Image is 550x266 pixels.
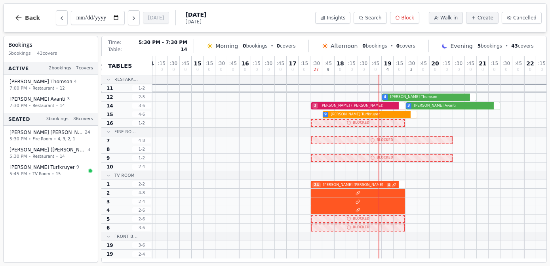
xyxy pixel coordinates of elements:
span: 0 [350,68,353,72]
span: 0 [540,68,543,72]
span: 0 [398,68,400,72]
span: 4 - 8 [132,138,151,144]
span: 0 [279,68,282,72]
span: 14 [107,103,113,109]
span: [PERSON_NAME] Thomson [388,94,468,100]
span: 0 [172,68,175,72]
span: 7:30 PM [10,102,27,109]
span: 14 [146,61,154,66]
span: • [52,171,54,177]
span: Search [365,15,381,21]
span: 8 [107,146,110,153]
span: 0 [184,68,187,72]
span: : 15 [206,61,213,66]
span: 3 [67,96,70,103]
span: 0 [208,68,210,72]
span: 0 [267,68,270,72]
span: [DATE] [185,19,206,25]
span: 9 [327,68,329,72]
span: bookings [362,43,387,49]
span: 0 [277,43,280,49]
span: Seated [8,116,30,122]
span: : 45 [514,61,522,66]
span: bookings [478,43,502,49]
span: 2 - 6 [132,207,151,213]
span: 3 - 6 [132,225,151,231]
span: 18 [336,61,344,66]
span: 6 [107,225,110,231]
span: 9 [76,164,79,171]
span: 7 [107,138,110,144]
h3: Bookings [8,41,93,49]
span: 0 [493,68,495,72]
span: 0 [255,68,258,72]
button: [PERSON_NAME] Thomson47:00 PM•Restaurant•12 [5,76,96,94]
span: Cancelled [513,15,537,21]
span: : 15 [396,61,403,66]
span: 0 [232,68,234,72]
button: Back [8,8,46,27]
span: 14 [181,46,187,53]
span: 2 - 4 [132,199,151,205]
span: 4, 3, 2, 1 [58,136,76,142]
span: 5:30 PM [10,136,27,142]
span: 0 [291,68,294,72]
span: 43 [511,43,518,49]
span: Walk-in [440,15,458,21]
span: 0 [160,68,163,72]
span: 5 [478,43,481,49]
span: 1 - 2 [132,85,151,91]
span: [DATE] [185,11,206,19]
span: 0 [434,68,436,72]
span: 15 [194,61,201,66]
span: • [56,153,58,159]
span: 9 [107,155,110,161]
span: 0 [517,68,519,72]
button: [DATE] [143,12,169,24]
span: 2 [107,190,110,196]
span: 5:45 PM [10,170,27,177]
span: 1 - 2 [132,146,151,152]
span: 4 [387,183,391,188]
span: 0 [303,68,305,72]
span: 16 [241,61,249,66]
span: 20 [431,61,439,66]
span: [PERSON_NAME] Avanti [10,96,65,102]
span: 0 [339,68,341,72]
span: Restaurant [32,85,54,91]
span: 4 - 6 [132,111,151,117]
span: 0 [220,68,222,72]
span: Tables [108,62,132,70]
span: 1 - 2 [132,155,151,161]
span: 15 [56,171,61,177]
span: • [29,136,31,142]
span: Afternoon [331,42,358,50]
span: 1 [107,181,110,188]
span: : 15 [301,61,308,66]
span: 10 [107,164,113,170]
span: 5:30 PM - 7:30 PM [139,39,187,46]
span: 0 [374,68,377,72]
span: Back [25,15,40,21]
span: Morning [215,42,238,50]
span: 27 [314,68,319,72]
span: 0 [457,68,460,72]
span: Fire Ro... [114,129,136,135]
span: : 45 [419,61,427,66]
span: Restara... [114,77,138,82]
span: : 15 [348,61,356,66]
span: : 15 [158,61,166,66]
span: 0 [529,68,531,72]
span: : 45 [467,61,474,66]
span: 3 bookings [46,116,69,122]
span: 14 [60,153,65,159]
span: covers [277,43,296,49]
span: 12 [60,85,65,91]
span: [PERSON_NAME] ([PERSON_NAME]) [319,103,396,109]
span: 22 [526,61,534,66]
span: [PERSON_NAME] Thomson [10,78,72,85]
span: Restaurant [32,153,54,159]
span: : 45 [277,61,284,66]
span: 24 [85,129,90,136]
span: Create [478,15,493,21]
